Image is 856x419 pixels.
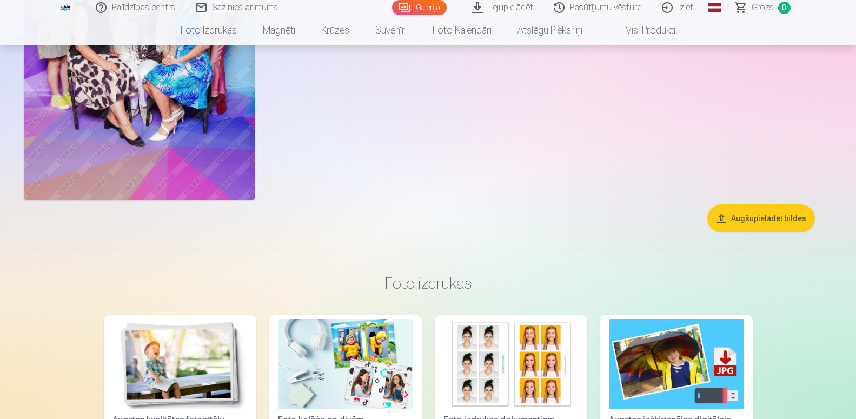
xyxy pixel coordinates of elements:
img: /fa1 [59,4,71,11]
a: Foto kalendāri [420,15,505,45]
img: Foto izdrukas dokumentiem [443,319,579,409]
a: Visi produkti [595,15,688,45]
h3: Foto izdrukas [112,274,744,293]
span: Grozs [752,1,774,14]
img: Foto kolāža no divām fotogrāfijām [278,319,413,409]
a: Atslēgu piekariņi [505,15,595,45]
span: 0 [778,2,791,14]
a: Krūzes [308,15,362,45]
img: Augstas izšķirtspējas digitālais fotoattēls JPG formātā [609,319,744,409]
a: Suvenīri [362,15,420,45]
img: Augstas kvalitātes fotoattēlu izdrukas [112,319,248,409]
a: Foto izdrukas [168,15,250,45]
a: Magnēti [250,15,308,45]
button: Augšupielādēt bildes [707,204,815,232]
